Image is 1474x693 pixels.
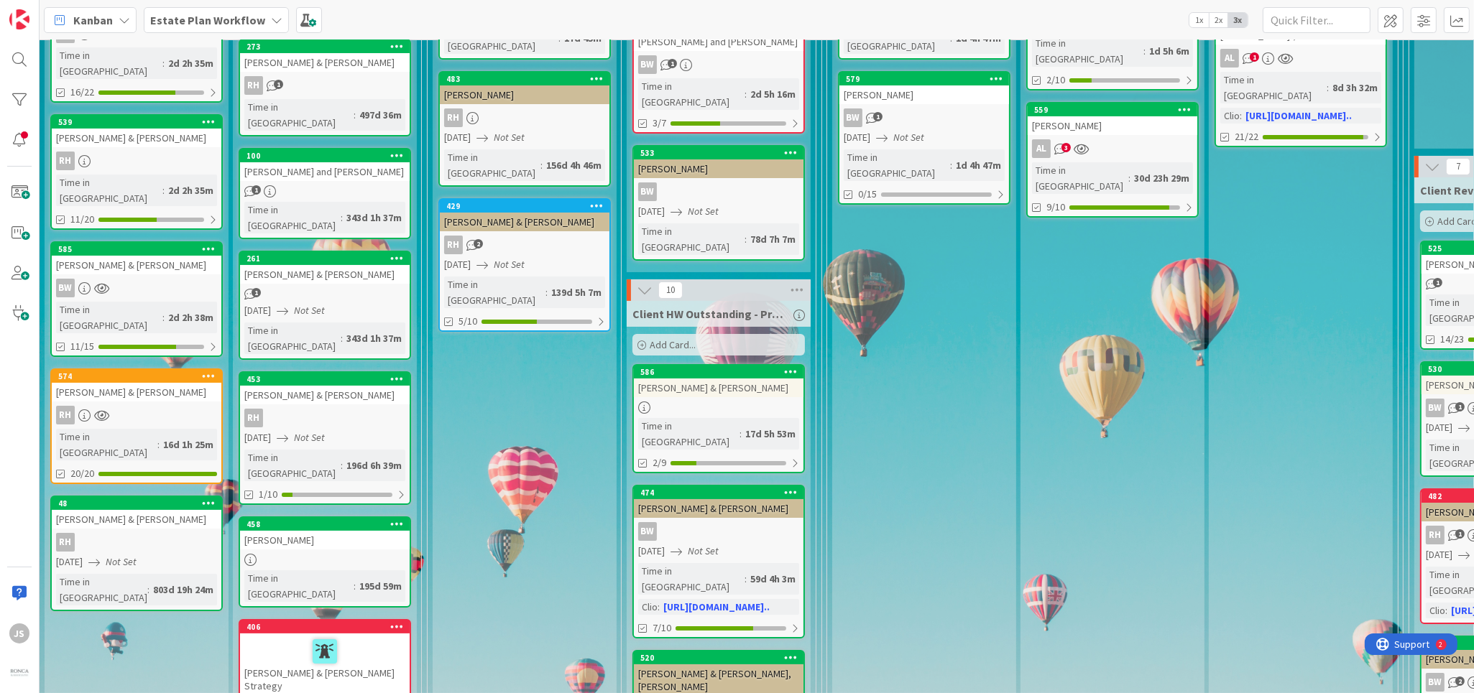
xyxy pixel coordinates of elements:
[1220,108,1240,124] div: Clio
[294,304,325,317] i: Not Set
[56,533,75,552] div: RH
[638,182,657,201] div: BW
[1455,529,1465,539] span: 1
[52,370,221,401] div: 574[PERSON_NAME] & [PERSON_NAME]
[745,86,747,102] span: :
[240,252,410,265] div: 261
[240,76,410,95] div: RH
[1032,35,1143,67] div: Time in [GEOGRAPHIC_DATA]
[658,282,683,299] span: 10
[873,112,883,121] span: 1
[638,563,745,595] div: Time in [GEOGRAPHIC_DATA]
[58,117,221,127] div: 539
[446,74,609,84] div: 483
[540,157,543,173] span: :
[244,99,354,131] div: Time in [GEOGRAPHIC_DATA]
[106,555,137,568] i: Not Set
[56,302,162,333] div: Time in [GEOGRAPHIC_DATA]
[1327,80,1329,96] span: :
[653,620,671,636] span: 7/10
[52,152,221,170] div: RH
[1426,603,1445,618] div: Clio
[240,620,410,633] div: 406
[459,314,477,329] span: 5/10
[252,185,261,195] span: 1
[240,409,410,427] div: RH
[56,152,75,170] div: RH
[244,570,354,602] div: Time in [GEOGRAPHIC_DATA]
[747,86,799,102] div: 2d 5h 16m
[356,578,405,594] div: 195d 59m
[240,162,410,181] div: [PERSON_NAME] and [PERSON_NAME]
[247,42,410,52] div: 273
[341,210,343,225] span: :
[444,236,463,254] div: RH
[294,431,325,444] i: Not Set
[1445,603,1447,618] span: :
[440,200,609,213] div: 429
[440,108,609,127] div: RH
[634,486,803,518] div: 474[PERSON_NAME] & [PERSON_NAME]
[494,131,525,144] i: Not Set
[634,366,803,397] div: 586[PERSON_NAME] & [PERSON_NAME]
[1433,278,1442,287] span: 1
[247,254,410,264] div: 261
[52,533,221,552] div: RH
[688,205,719,218] i: Not Set
[240,373,410,404] div: 453[PERSON_NAME] & [PERSON_NAME]
[56,279,75,297] div: BW
[640,653,803,663] div: 520
[1128,170,1130,186] span: :
[653,116,666,131] span: 3/7
[1189,13,1209,27] span: 1x
[9,623,29,643] div: JS
[440,73,609,85] div: 483
[745,231,747,247] span: :
[240,149,410,162] div: 100
[52,406,221,424] div: RH
[747,571,799,587] div: 59d 4h 3m
[1143,43,1146,59] span: :
[354,578,356,594] span: :
[1426,673,1445,692] div: BW
[165,55,217,71] div: 2d 2h 35m
[1446,158,1470,175] span: 7
[1426,547,1452,562] span: [DATE]
[1220,72,1327,103] div: Time in [GEOGRAPHIC_DATA]
[341,330,343,346] span: :
[52,383,221,401] div: [PERSON_NAME] & [PERSON_NAME]
[52,116,221,129] div: 539
[162,55,165,71] span: :
[638,418,740,450] div: Time in [GEOGRAPHIC_DATA]
[30,2,65,19] span: Support
[240,53,410,72] div: [PERSON_NAME] & [PERSON_NAME]
[160,437,217,452] div: 16d 1h 25m
[440,73,609,104] div: 483[PERSON_NAME]
[839,73,1009,85] div: 579
[632,307,789,321] span: Client HW Outstanding - Pre-Drafting Checklist
[252,288,261,297] span: 1
[240,252,410,284] div: 261[PERSON_NAME] & [PERSON_NAME]
[1046,200,1065,215] span: 9/10
[52,256,221,274] div: [PERSON_NAME] & [PERSON_NAME]
[52,116,221,147] div: 539[PERSON_NAME] & [PERSON_NAME]
[548,284,605,300] div: 139d 5h 7m
[356,107,405,123] div: 497d 36m
[75,6,78,17] div: 2
[640,148,803,158] div: 533
[444,276,545,308] div: Time in [GEOGRAPHIC_DATA]
[663,600,770,613] a: [URL][DOMAIN_NAME]..
[494,258,525,271] i: Not Set
[1329,80,1381,96] div: 8d 3h 32m
[1240,108,1242,124] span: :
[1245,109,1352,122] a: [URL][DOMAIN_NAME]..
[147,582,149,597] span: :
[634,378,803,397] div: [PERSON_NAME] & [PERSON_NAME]
[952,157,1005,173] div: 1d 4h 47m
[742,426,799,442] div: 17d 5h 53m
[1263,7,1371,33] input: Quick Filter...
[668,59,677,68] span: 1
[162,182,165,198] span: :
[839,73,1009,104] div: 579[PERSON_NAME]
[638,55,657,74] div: BW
